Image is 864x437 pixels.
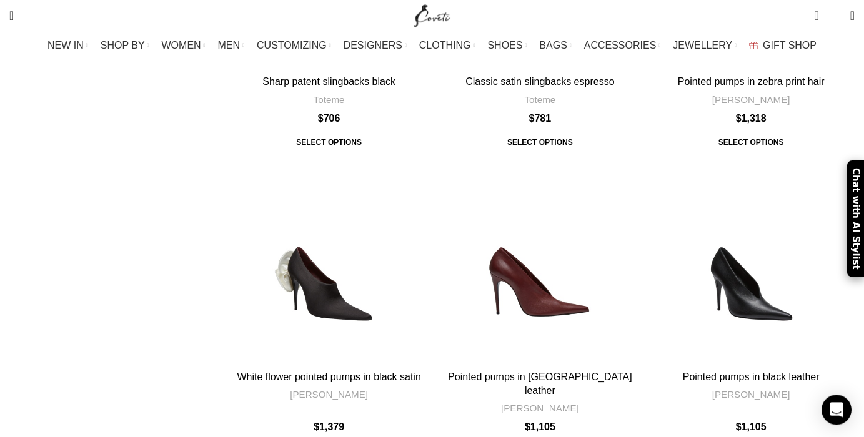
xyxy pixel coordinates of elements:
[47,39,84,51] span: NEW IN
[828,3,841,28] div: My Wishlist
[101,33,149,58] a: SHOP BY
[47,33,88,58] a: NEW IN
[647,157,855,365] a: Pointed pumps in black leather
[499,131,582,154] a: Select options for “Classic satin slingbacks espresso”
[736,421,767,432] bdi: 1,105
[237,371,420,382] a: White flower pointed pumps in black satin
[287,131,370,154] span: Select options
[584,39,657,51] span: ACCESSORIES
[314,93,345,106] a: Toteme
[710,131,793,154] a: Select options for “Pointed pumps in zebra print hair”
[831,12,840,22] span: 0
[712,93,790,106] a: [PERSON_NAME]
[3,33,861,58] div: Main navigation
[529,113,535,124] span: $
[437,157,644,365] a: Pointed pumps in burgundy leather
[411,9,453,20] a: Site logo
[344,39,402,51] span: DESIGNERS
[539,33,571,58] a: BAGS
[419,33,475,58] a: CLOTHING
[710,131,793,154] span: Select options
[419,39,471,51] span: CLOTHING
[736,113,742,124] span: $
[736,113,767,124] bdi: 1,318
[749,33,817,58] a: GIFT SHOP
[539,39,567,51] span: BAGS
[287,131,370,154] a: Select options for “Sharp patent slingbacks black”
[262,76,395,87] a: Sharp patent slingbacks black
[465,76,614,87] a: Classic satin slingbacks espresso
[314,421,344,432] bdi: 1,379
[101,39,145,51] span: SHOP BY
[499,131,582,154] span: Select options
[683,371,820,382] a: Pointed pumps in black leather
[487,39,522,51] span: SHOES
[525,421,555,432] bdi: 1,105
[344,33,407,58] a: DESIGNERS
[3,3,20,28] a: Search
[763,39,817,51] span: GIFT SHOP
[815,6,825,16] span: 0
[584,33,661,58] a: ACCESSORIES
[808,3,825,28] a: 0
[525,421,530,432] span: $
[678,76,825,87] a: Pointed pumps in zebra print hair
[448,371,632,396] a: Pointed pumps in [GEOGRAPHIC_DATA] leather
[736,421,742,432] span: $
[501,401,579,415] a: [PERSON_NAME]
[673,33,737,58] a: JEWELLERY
[162,39,201,51] span: WOMEN
[257,33,331,58] a: CUSTOMIZING
[822,395,852,425] div: Open Intercom Messenger
[749,41,758,49] img: GiftBag
[487,33,527,58] a: SHOES
[318,113,340,124] bdi: 706
[673,39,732,51] span: JEWELLERY
[524,93,555,106] a: Toteme
[218,39,241,51] span: MEN
[529,113,552,124] bdi: 781
[318,113,324,124] span: $
[314,421,319,432] span: $
[162,33,206,58] a: WOMEN
[218,33,244,58] a: MEN
[257,39,327,51] span: CUSTOMIZING
[712,388,790,401] a: [PERSON_NAME]
[226,157,433,365] a: White flower pointed pumps in black satin
[290,388,368,401] a: [PERSON_NAME]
